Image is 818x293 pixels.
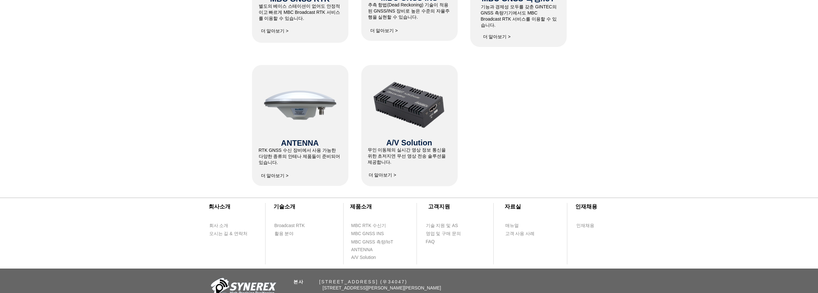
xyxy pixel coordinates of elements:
iframe: Wix Chat [699,90,818,293]
span: FAQ [426,239,435,245]
span: ​기술소개 [274,204,295,210]
a: Broadcast RTK [274,222,311,230]
span: A/V Solution [351,254,376,261]
a: 더 알아보기 > [366,169,399,182]
a: 영업 및 구매 문의 [426,230,463,238]
a: ANTENNA [351,246,388,254]
span: ​고객지원 [428,204,450,210]
a: FAQ [426,238,463,246]
span: ​인재채용 [575,204,597,210]
span: A/V Solution [386,138,432,147]
a: 활용 분야 [274,230,311,238]
span: 회사 소개 [209,223,229,229]
span: 더 알아보기 > [261,28,289,34]
a: 고객 사용 사례 [505,230,542,238]
span: [STREET_ADDRESS][PERSON_NAME][PERSON_NAME] [323,285,441,290]
span: MBC GNSS 측량/IoT [351,239,393,245]
a: 더 알아보기 > [368,24,400,37]
span: 더 알아보기 > [483,34,511,40]
span: 인재채용 [576,223,594,229]
img: at340-1.png [262,65,339,142]
span: MBC RTK 수신기 [351,223,386,229]
span: 활용 분야 [274,231,294,237]
a: MBC GNSS INS [351,230,391,238]
a: MBC GNSS 측량/IoT [351,238,407,246]
span: 기술 지원 및 AS [426,223,458,229]
span: 더 알아보기 > [369,172,396,178]
span: 본사 [293,279,304,284]
span: ​별도의 베이스 스테이션이 없어도 안정적이고 빠르게 MBC Broadcast RTK 서비스를 이용할 수 있습니다. [259,4,340,21]
span: ​자료실 [505,204,521,210]
span: Broadcast RTK [274,223,305,229]
span: ​기능과 경제성 모두를 갖춘 GINTEC의 GNSS 측량기기에서도 MBC Broadcast RTK 서비스를 이용할 수 있습니다. [481,4,557,28]
span: ​제품소개 [350,204,372,210]
a: 기술 지원 및 AS [426,222,474,230]
a: A/V Solution [351,253,388,261]
img: WiMi5560T_5.png [372,75,447,134]
span: ​ [STREET_ADDRESS] (우34047) [293,279,408,284]
span: ANTENNA [281,139,319,147]
span: ​회사소개 [209,204,230,210]
a: 더 알아보기 > [481,31,513,43]
a: 회사 소개 [209,222,246,230]
span: ​무인 이동체의 실시간 영상 정보 통신을 위한 초저지연 무선 영상 전송 솔루션을 제공합니다. [368,147,446,165]
a: MBC RTK 수신기 [351,222,399,230]
a: 인재채용 [576,222,607,230]
span: RTK GNSS 수신 장비에서 사용 가능한 다양한 종류의 안테나 제품들이 준비되어 있습니다. [259,148,340,165]
span: 더 알아보기 > [261,173,289,179]
a: 매뉴얼 [505,222,542,230]
span: 매뉴얼 [505,223,519,229]
a: 더 알아보기 > [259,169,291,182]
a: 더 알아보기 > [259,25,291,38]
span: 고객 사용 사례 [505,231,535,237]
span: 더 알아보기 > [370,28,398,34]
span: 오시는 길 & 연락처 [209,231,247,237]
span: 추측 항법(Dead Reckoning) 기술이 적용된 GNSS/INS 장비로 높은 수준의 자율주행을 실현할 수 있습니다. [368,2,450,20]
span: MBC GNSS INS [351,231,384,237]
span: ANTENNA [351,247,373,253]
a: 오시는 길 & 연락처 [209,230,252,238]
span: 영업 및 구매 문의 [426,231,461,237]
